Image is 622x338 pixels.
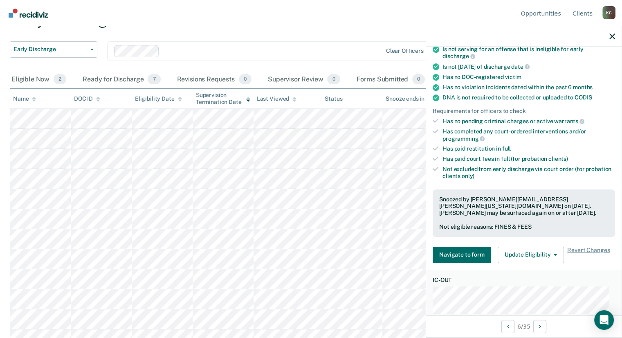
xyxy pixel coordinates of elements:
div: Not eligible reasons: FINES & FEES [439,223,609,230]
span: 0 [412,74,425,85]
div: Open Intercom Messenger [594,310,614,330]
div: Last Viewed [257,95,296,102]
div: 6 / 35 [426,315,622,337]
div: Has no violation incidents dated within the past 6 [442,84,615,91]
div: Status [325,95,342,102]
button: Previous Opportunity [501,320,514,333]
button: Profile dropdown button [602,6,615,19]
div: Has completed any court-ordered interventions and/or [442,128,615,142]
div: Is not [DATE] of discharge [442,63,615,70]
span: only) [462,173,474,179]
div: Snooze ends in [386,95,432,102]
div: Ready for Discharge [81,71,162,89]
div: K C [602,6,615,19]
div: Snoozed by [PERSON_NAME][EMAIL_ADDRESS][PERSON_NAME][US_STATE][DOMAIN_NAME] on [DATE]. [PERSON_NA... [439,196,609,216]
span: warrants [554,118,584,124]
button: Next Opportunity [533,320,546,333]
div: DOC ID [74,95,100,102]
button: Update Eligibility [498,247,564,263]
div: Has paid restitution in [442,145,615,152]
span: clients) [548,155,568,162]
span: 0 [327,74,340,85]
span: months [573,84,593,90]
div: Eligibility Date [135,95,182,102]
div: Requirements for officers to check [433,108,615,115]
span: victim [505,74,521,80]
span: 7 [148,74,160,85]
span: CODIS [575,94,592,101]
div: Revisions Requests [175,71,253,89]
div: Not excluded from early discharge via court order (for probation clients [442,166,615,180]
span: 2 [54,74,66,85]
span: Early Discharge [13,46,87,53]
div: DNA is not required to be collected or uploaded to [442,94,615,101]
a: Navigate to form link [433,247,494,263]
dt: IC-OUT [433,277,615,284]
div: Supervisor Review [266,71,342,89]
span: Revert Changes [567,247,610,263]
span: full [502,145,511,152]
div: Supervision Termination Date [196,92,250,106]
div: Eligible Now [10,71,68,89]
div: Has no DOC-registered [442,74,615,81]
span: date [511,63,529,70]
span: discharge [442,53,475,59]
span: programming [442,135,485,142]
span: 0 [239,74,251,85]
div: Is not serving for an offense that is ineligible for early [442,46,615,60]
div: Has paid court fees in full (for probation [442,155,615,162]
div: Forms Submitted [355,71,427,89]
button: Navigate to form [433,247,491,263]
img: Recidiviz [9,9,48,18]
div: Has no pending criminal charges or active [442,117,615,125]
div: Name [13,95,36,102]
div: Clear officers [386,47,424,54]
